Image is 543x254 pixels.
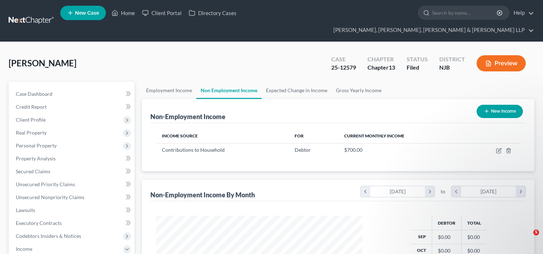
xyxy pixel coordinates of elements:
[16,194,84,200] span: Unsecured Nonpriority Claims
[438,234,455,241] div: $0.00
[344,147,362,153] span: $700.00
[16,207,35,213] span: Lawsuits
[16,155,56,161] span: Property Analysis
[389,64,395,71] span: 13
[196,82,262,99] a: Non Employment Income
[295,147,311,153] span: Debtor
[410,230,432,244] th: Sep
[330,24,534,37] a: [PERSON_NAME], [PERSON_NAME], [PERSON_NAME] & [PERSON_NAME] LLP
[439,55,465,64] div: District
[16,91,52,97] span: Case Dashboard
[16,246,32,252] span: Income
[139,6,185,19] a: Client Portal
[185,6,240,19] a: Directory Cases
[10,178,135,191] a: Unsecured Priority Claims
[16,168,50,174] span: Secured Claims
[75,10,99,16] span: New Case
[10,191,135,204] a: Unsecured Nonpriority Claims
[368,64,395,72] div: Chapter
[142,82,196,99] a: Employment Income
[331,64,356,72] div: 25-12579
[370,186,425,197] div: [DATE]
[9,58,76,68] span: [PERSON_NAME]
[10,88,135,100] a: Case Dashboard
[432,6,498,19] input: Search by name...
[108,6,139,19] a: Home
[10,204,135,217] a: Lawsuits
[368,55,395,64] div: Chapter
[262,82,332,99] a: Expected Change in Income
[16,142,57,149] span: Personal Property
[10,100,135,113] a: Credit Report
[150,190,255,199] div: Non-Employment Income By Month
[10,165,135,178] a: Secured Claims
[510,6,534,19] a: Help
[295,133,304,138] span: For
[407,64,428,72] div: Filed
[16,181,75,187] span: Unsecured Priority Claims
[162,147,225,153] span: Contributions to Household
[519,230,536,247] iframe: Intercom live chat
[150,112,225,121] div: Non-Employment Income
[461,230,487,244] td: $0.00
[16,130,47,136] span: Real Property
[331,55,356,64] div: Case
[16,104,47,110] span: Credit Report
[16,220,62,226] span: Executory Contracts
[332,82,386,99] a: Gross Yearly Income
[439,64,465,72] div: NJB
[16,233,81,239] span: Codebtors Insiders & Notices
[533,230,539,235] span: 5
[10,217,135,230] a: Executory Contracts
[162,133,198,138] span: Income Source
[10,152,135,165] a: Property Analysis
[477,105,523,118] button: New Income
[344,133,404,138] span: Current Monthly Income
[477,55,526,71] button: Preview
[16,117,46,123] span: Client Profile
[407,55,428,64] div: Status
[361,186,370,197] i: chevron_left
